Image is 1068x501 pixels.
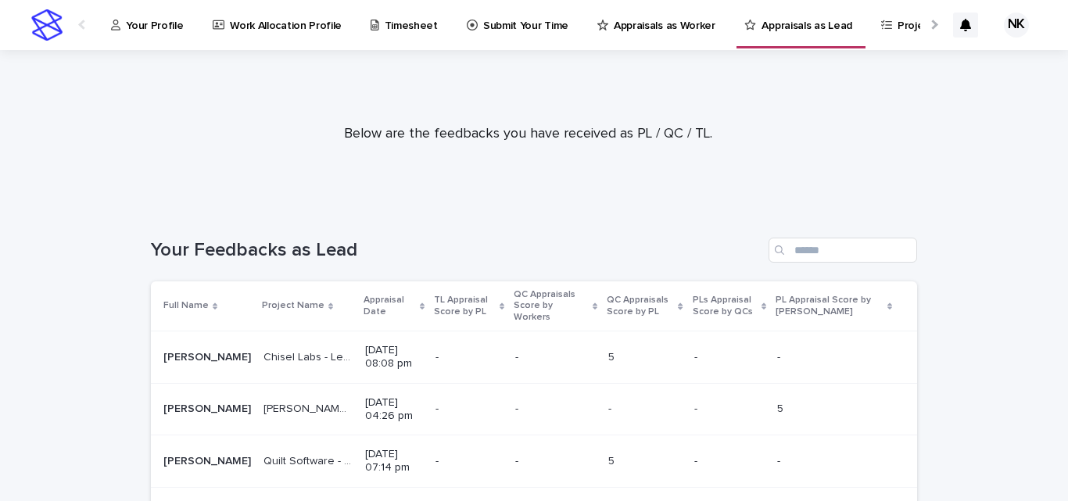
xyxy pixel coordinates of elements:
p: Project Name [262,297,324,314]
img: stacker-logo-s-only.png [31,9,63,41]
p: Quilt Software - Calling Project (Client Onboarding) [263,452,356,468]
tr: [PERSON_NAME][PERSON_NAME] Chisel Labs - Lead GenerationChisel Labs - Lead Generation [DATE] 08:0... [151,331,917,384]
p: - [694,399,701,416]
p: 5 [608,348,618,364]
p: QC Appraisals Score by Workers [514,286,589,326]
p: - [435,452,442,468]
p: - [515,399,521,416]
p: PL Appraisal Score by [PERSON_NAME] [776,292,883,320]
p: - [515,348,521,364]
p: Chisel Labs - Lead Generation [263,348,356,364]
p: - [777,452,783,468]
p: 5 [777,399,787,416]
p: PLs Appraisal Score by QCs [693,292,758,320]
input: Search [769,238,917,263]
p: Full Name [163,297,209,314]
p: [PERSON_NAME] Labs [263,399,356,416]
p: Appraisal Date [364,292,416,320]
p: QC Appraisals Score by PL [607,292,674,320]
h1: Your Feedbacks as Lead [151,239,762,262]
p: TL Appraisal Score by PL [434,292,496,320]
p: - [435,399,442,416]
tr: [PERSON_NAME][PERSON_NAME] [PERSON_NAME] Labs[PERSON_NAME] Labs [DATE] 04:26 pm-- -- -- -- 55 [151,383,917,435]
p: [DATE] 07:14 pm [365,448,423,474]
p: [DATE] 08:08 pm [365,344,423,370]
tr: [PERSON_NAME][PERSON_NAME] Quilt Software - Calling Project (Client Onboarding)Quilt Software - C... [151,435,917,488]
div: NK [1004,13,1029,38]
p: - [435,348,442,364]
p: - [694,348,701,364]
p: 5 [608,452,618,468]
p: Nabeeha Khattak [163,452,254,468]
p: - [608,399,615,416]
p: - [515,452,521,468]
p: - [694,452,701,468]
p: Below are the feedbacks you have received as PL / QC / TL. [216,126,841,143]
p: - [777,348,783,364]
p: Nabeeha Khattak [163,399,254,416]
p: [DATE] 04:26 pm [365,396,423,423]
p: Nabeeha Khattak [163,348,254,364]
